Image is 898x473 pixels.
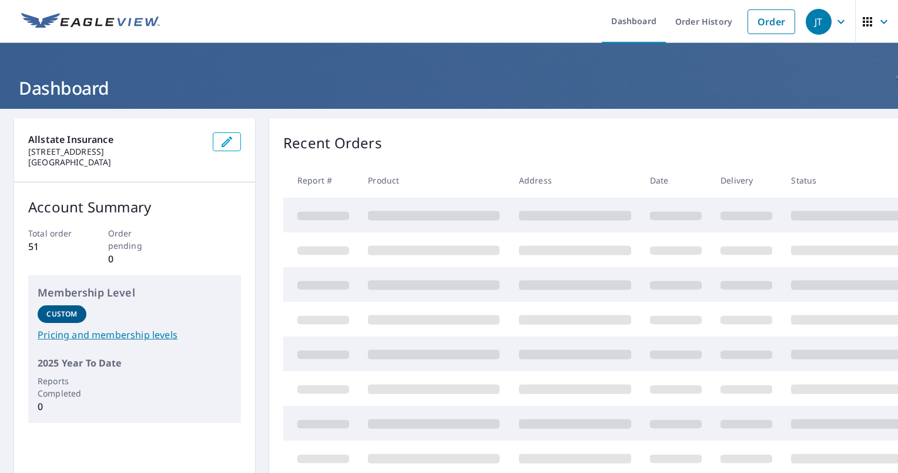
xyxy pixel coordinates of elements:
p: 51 [28,239,82,254]
p: [STREET_ADDRESS] [28,146,203,157]
p: Allstate Insurance [28,132,203,146]
p: Membership Level [38,285,232,301]
p: Account Summary [28,196,241,218]
a: Pricing and membership levels [38,328,232,342]
img: EV Logo [21,13,160,31]
p: Recent Orders [283,132,382,154]
div: JT [806,9,832,35]
th: Date [641,163,711,198]
p: [GEOGRAPHIC_DATA] [28,157,203,168]
th: Report # [283,163,358,198]
p: 0 [108,252,162,266]
p: 0 [38,399,86,414]
th: Product [358,163,509,198]
p: Reports Completed [38,375,86,399]
th: Delivery [711,163,782,198]
p: Order pending [108,227,162,252]
a: Order [748,9,795,34]
p: Custom [46,309,77,319]
p: Total order [28,227,82,239]
p: 2025 Year To Date [38,356,232,370]
h1: Dashboard [14,76,884,100]
th: Address [510,163,641,198]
